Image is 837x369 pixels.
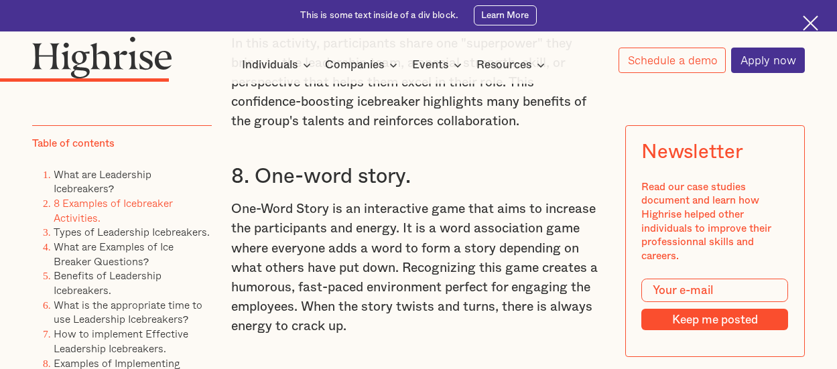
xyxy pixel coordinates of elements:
div: Events [412,57,466,73]
p: One-Word Story is an interactive game that aims to increase the participants and energy. It is a ... [231,200,606,336]
div: Newsletter [641,141,743,164]
img: Highrise logo [32,36,172,78]
div: Events [412,57,448,73]
div: Table of contents [32,136,115,150]
a: What are Leadership Icebreakers? [54,165,151,196]
a: Types of Leadership Icebreakers. [54,224,210,240]
div: Individuals [242,57,315,73]
a: Schedule a demo [619,48,726,73]
div: This is some text inside of a div block. [300,9,458,22]
form: Modal Form [641,279,788,330]
h3: 8. One-word story. [231,164,606,190]
div: Individuals [242,57,298,73]
a: 8 Examples of Icebreaker Activities. [54,195,173,226]
a: Learn More [474,5,536,25]
a: What are Examples of Ice Breaker Questions? [54,238,174,269]
div: Resources [476,57,531,73]
a: Benefits of Leadership Icebreakers. [54,267,162,298]
a: What is the appropriate time to use Leadership Icebreakers? [54,297,202,327]
input: Keep me posted [641,309,788,331]
div: Companies [325,57,384,73]
div: Resources [476,57,549,73]
a: How to implement Effective Leadership Icebreakers. [54,325,188,356]
div: Read our case studies document and learn how Highrise helped other individuals to improve their p... [641,179,788,263]
a: Apply now [731,48,805,73]
div: Companies [325,57,401,73]
input: Your e-mail [641,279,788,302]
img: Cross icon [803,15,818,31]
